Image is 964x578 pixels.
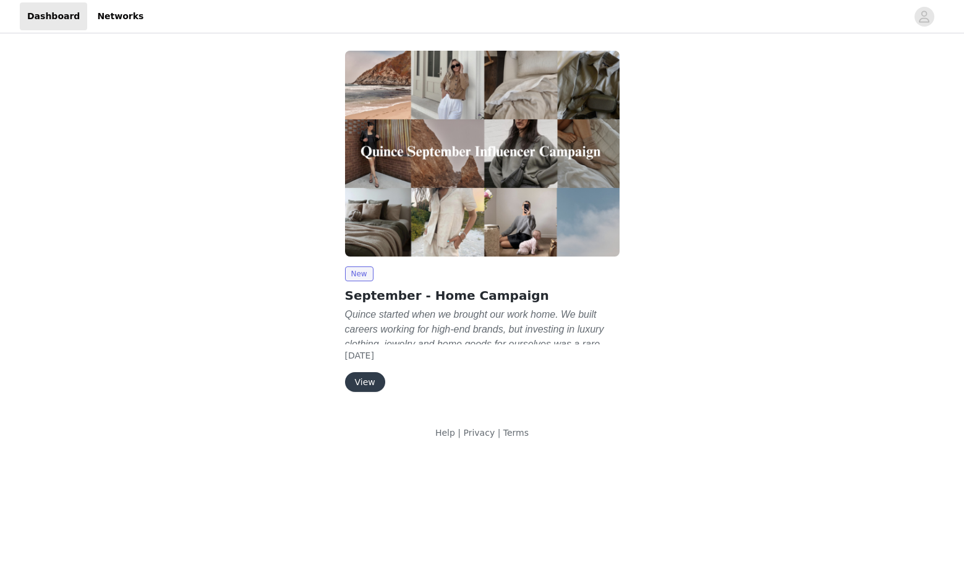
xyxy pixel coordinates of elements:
img: Quince [345,51,620,257]
a: View [345,378,385,387]
h2: September - Home Campaign [345,286,620,305]
a: Terms [503,428,529,438]
div: avatar [918,7,930,27]
a: Dashboard [20,2,87,30]
em: Quince started when we brought our work home. We built careers working for high-end brands, but i... [345,309,608,394]
a: Networks [90,2,151,30]
a: Privacy [463,428,495,438]
span: | [458,428,461,438]
a: Help [435,428,455,438]
span: | [498,428,501,438]
span: [DATE] [345,351,374,360]
button: View [345,372,385,392]
span: New [345,266,373,281]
